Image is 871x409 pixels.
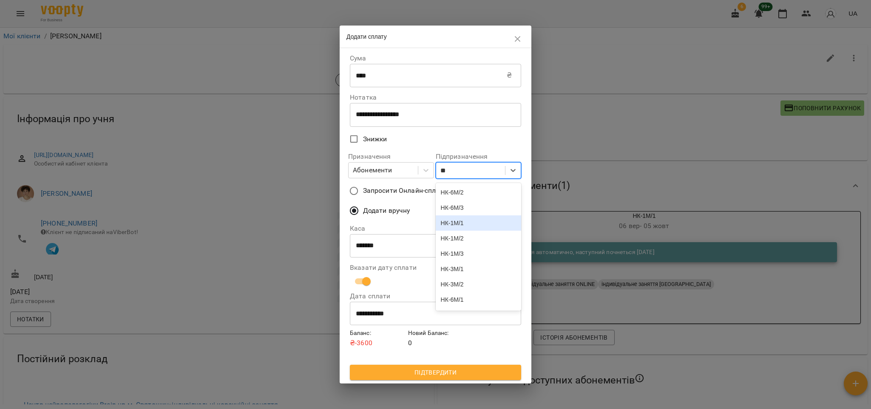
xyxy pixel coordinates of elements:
div: НК-6М/1 [436,292,522,307]
h6: Баланс : [350,329,405,338]
div: НК-3М/3 [436,307,522,323]
span: Знижки [363,134,387,144]
div: НК-1М/3 [436,246,522,261]
h6: Новий Баланс : [408,329,463,338]
p: ₴ -3600 [350,338,405,348]
div: 0 [406,327,465,349]
div: НК-6М/3 [436,200,522,215]
span: Додати сплату [346,33,387,40]
label: Підпризначення [436,153,522,160]
label: Призначення [348,153,434,160]
label: Вказати дату сплати [350,264,521,271]
label: Сума [350,55,521,62]
div: НК-1М/1 [436,215,522,231]
div: НК-1М/2 [436,231,522,246]
button: Підтвердити [350,365,521,380]
div: НК-6М/2 [436,185,522,200]
span: Підтвердити [357,367,514,378]
p: ₴ [507,70,512,80]
span: Запросити Онлайн-сплату [363,186,446,196]
label: Дата сплати [350,293,521,300]
div: НК-3М/1 [436,261,522,277]
div: НК-3М/2 [436,277,522,292]
label: Нотатка [350,94,521,101]
div: Абонементи [353,165,392,175]
span: Додати вручну [363,206,410,216]
label: Каса [350,225,521,232]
